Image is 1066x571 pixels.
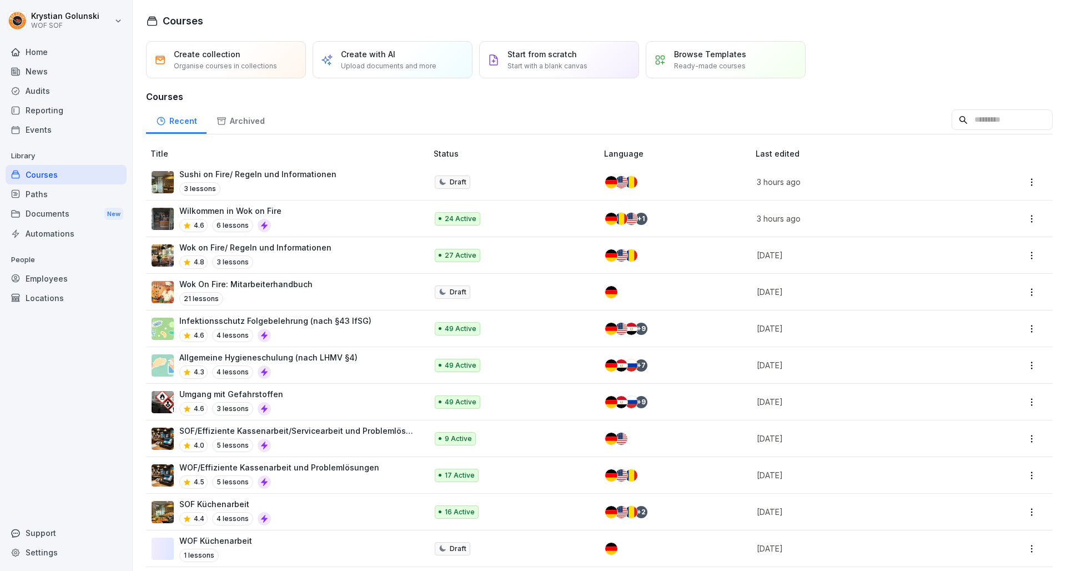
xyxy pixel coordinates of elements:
p: Infektionsschutz Folgebelehrung (nach §43 IfSG) [179,315,371,327]
img: frwdqtg89sszz569zmpf8cpg.png [152,281,174,303]
p: Organise courses in collections [174,61,277,71]
p: 4 lessons [212,512,253,525]
p: SOF Küchenarbeit [179,498,271,510]
p: 3 lessons [212,256,253,269]
img: hylcge7l2zcqk2935eqvc2vv.png [152,428,174,450]
a: Locations [6,288,127,308]
p: SOF/Effiziente Kassenarbeit/Servicearbeit und Problemlösungen [179,425,416,437]
p: Allgemeine Hygieneschulung (nach LHMV §4) [179,352,358,363]
img: de.svg [605,213,617,225]
img: ro33qf0i8ndaw7nkfv0stvse.png [152,391,174,413]
img: ru.svg [625,359,637,372]
a: Automations [6,224,127,243]
div: + 2 [635,506,647,518]
p: People [6,251,127,269]
p: Language [604,148,751,159]
img: lr4cevy699ul5vij1e34igg4.png [152,244,174,267]
p: Ready-made courses [674,61,746,71]
p: 1 lessons [179,549,219,562]
p: Create collection [174,48,240,60]
img: de.svg [605,543,617,555]
img: us.svg [625,213,637,225]
p: [DATE] [757,323,963,334]
p: Draft [450,177,466,187]
p: 4.6 [194,330,204,340]
p: 4.0 [194,440,204,450]
p: [DATE] [757,286,963,298]
p: [DATE] [757,396,963,408]
a: Recent [146,106,207,134]
p: 4 lessons [212,329,253,342]
p: 3 lessons [212,402,253,415]
p: [DATE] [757,359,963,371]
img: tqwtw9r94l6pcd0yz7rr6nlj.png [152,501,174,523]
p: [DATE] [757,506,963,518]
img: ro.svg [625,506,637,518]
img: us.svg [615,433,627,445]
p: 4.3 [194,367,204,377]
p: Sushi on Fire/ Regeln und Informationen [179,168,336,180]
p: Browse Templates [674,48,746,60]
p: Start with a blank canvas [507,61,587,71]
img: de.svg [605,506,617,518]
p: 4.5 [194,477,204,487]
img: us.svg [615,323,627,335]
p: WOF/Effiziente Kassenarbeit und Problemlösungen [179,462,379,473]
p: Library [6,147,127,165]
p: Draft [450,544,466,554]
img: us.svg [615,469,627,482]
img: de.svg [605,469,617,482]
p: [DATE] [757,469,963,481]
a: Audits [6,81,127,101]
p: [DATE] [757,543,963,554]
p: 5 lessons [212,439,253,452]
h3: Courses [146,90,1053,103]
p: 49 Active [445,397,476,407]
img: lx2igcgni9d4l000isjalaip.png [152,208,174,230]
img: eg.svg [625,323,637,335]
p: 21 lessons [179,292,223,305]
div: + 7 [635,359,647,372]
div: + 1 [635,213,647,225]
p: 4.6 [194,404,204,414]
a: Home [6,42,127,62]
img: us.svg [615,506,627,518]
div: New [104,208,123,221]
img: hylcge7l2zcqk2935eqvc2vv.png [152,464,174,487]
img: us.svg [615,249,627,262]
p: Draft [450,287,466,297]
a: Archived [207,106,274,134]
p: 24 Active [445,214,476,224]
div: Support [6,523,127,543]
p: [DATE] [757,433,963,444]
img: tgff07aey9ahi6f4hltuk21p.png [152,318,174,340]
p: Last edited [756,148,977,159]
a: Reporting [6,101,127,120]
p: Wok on Fire/ Regeln und Informationen [179,242,331,253]
p: Start from scratch [507,48,577,60]
p: Create with AI [341,48,395,60]
a: Events [6,120,127,139]
h1: Courses [163,13,203,28]
img: de.svg [605,323,617,335]
img: ro.svg [625,176,637,188]
a: Settings [6,543,127,562]
p: 4.4 [194,514,204,524]
p: 49 Active [445,324,476,334]
a: Paths [6,184,127,204]
img: eg.svg [615,359,627,372]
img: eg.svg [615,396,627,408]
a: News [6,62,127,81]
p: 6 lessons [212,219,253,232]
img: de.svg [605,249,617,262]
